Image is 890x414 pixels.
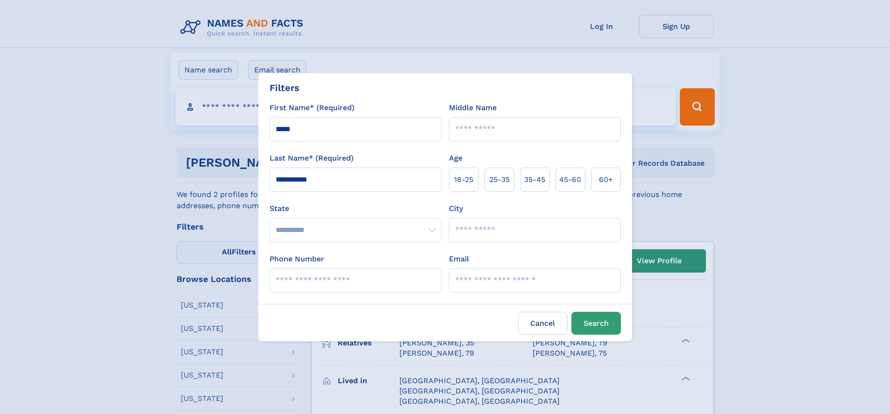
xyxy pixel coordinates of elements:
label: Middle Name [449,102,497,113]
label: Email [449,253,469,265]
button: Search [571,312,621,335]
span: 45‑60 [559,174,581,185]
label: Phone Number [270,253,324,265]
label: Age [449,153,463,164]
span: 60+ [599,174,613,185]
label: First Name* (Required) [270,102,355,113]
span: 18‑25 [454,174,473,185]
div: Filters [270,81,299,95]
label: Last Name* (Required) [270,153,354,164]
label: Cancel [518,312,568,335]
label: State [270,203,441,214]
span: 35‑45 [524,174,545,185]
span: 25‑35 [489,174,510,185]
label: City [449,203,463,214]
